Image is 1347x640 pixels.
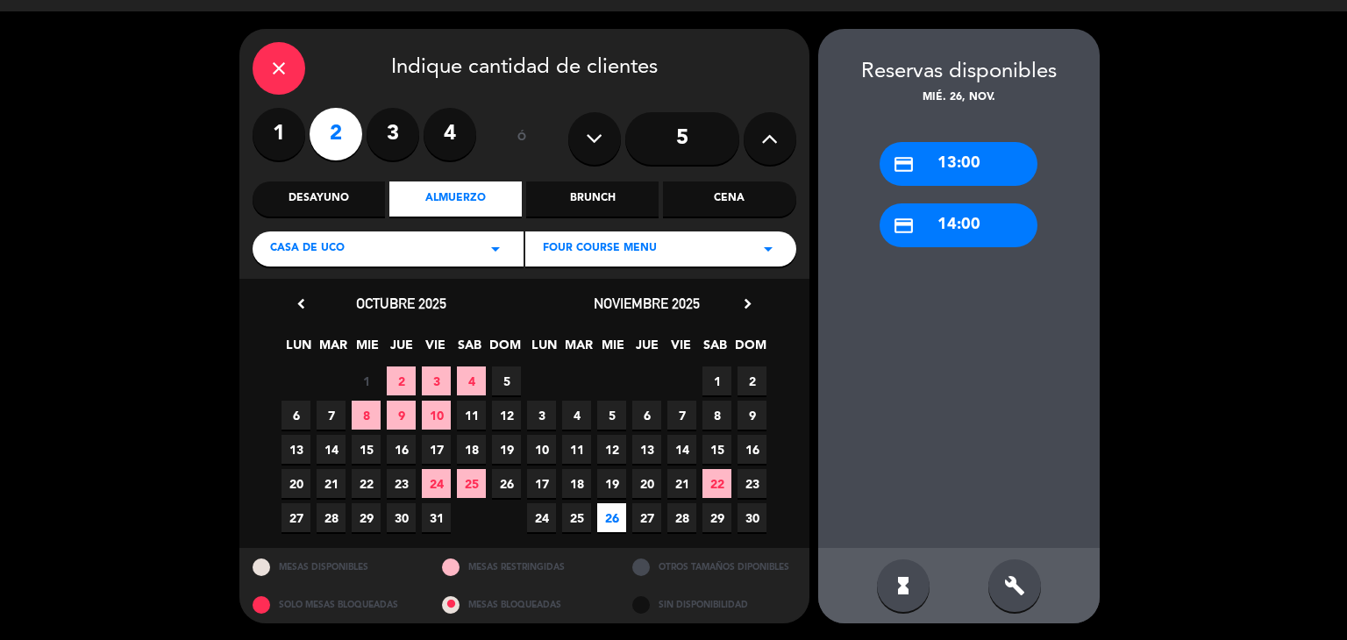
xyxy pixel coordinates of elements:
span: 31 [422,503,451,532]
span: 4 [562,401,591,430]
span: 27 [282,503,310,532]
label: 1 [253,108,305,160]
span: VIE [421,335,450,364]
span: 9 [738,401,766,430]
span: 16 [738,435,766,464]
span: 12 [597,435,626,464]
span: MIE [353,335,381,364]
span: 10 [422,401,451,430]
i: credit_card [893,215,915,237]
i: chevron_right [738,295,757,313]
span: 21 [317,469,346,498]
span: MIE [598,335,627,364]
div: 14:00 [880,203,1037,247]
span: 18 [457,435,486,464]
span: 3 [527,401,556,430]
div: MESAS DISPONIBLES [239,548,430,586]
span: 8 [352,401,381,430]
span: Casa de Uco [270,240,345,258]
i: arrow_drop_down [485,238,506,260]
div: Reservas disponibles [818,55,1100,89]
span: 8 [702,401,731,430]
span: 26 [597,503,626,532]
span: MAR [564,335,593,364]
span: 13 [282,435,310,464]
span: 29 [352,503,381,532]
span: 6 [632,401,661,430]
span: 23 [387,469,416,498]
span: 6 [282,401,310,430]
span: 20 [282,469,310,498]
span: 19 [492,435,521,464]
span: 15 [702,435,731,464]
span: 4 [457,366,486,395]
span: 3 [422,366,451,395]
div: mié. 26, nov. [818,89,1100,107]
div: Indique cantidad de clientes [253,42,796,95]
span: JUE [632,335,661,364]
span: 24 [527,503,556,532]
div: ó [494,108,551,169]
span: DOM [489,335,518,364]
div: Almuerzo [389,181,522,217]
div: Cena [663,181,795,217]
div: 13:00 [880,142,1037,186]
div: Desayuno [253,181,385,217]
span: 23 [738,469,766,498]
span: LUN [530,335,559,364]
i: arrow_drop_down [758,238,779,260]
label: 3 [367,108,419,160]
span: LUN [284,335,313,364]
span: 7 [317,401,346,430]
span: 7 [667,401,696,430]
span: 11 [457,401,486,430]
span: 22 [702,469,731,498]
span: 12 [492,401,521,430]
span: 28 [667,503,696,532]
span: 22 [352,469,381,498]
div: MESAS RESTRINGIDAS [429,548,619,586]
span: 18 [562,469,591,498]
span: 26 [492,469,521,498]
div: MESAS BLOQUEADAS [429,586,619,623]
span: 30 [738,503,766,532]
span: 19 [597,469,626,498]
span: 29 [702,503,731,532]
span: 14 [667,435,696,464]
span: 13 [632,435,661,464]
span: 17 [422,435,451,464]
span: FOUR COURSE MENU [543,240,657,258]
span: VIE [666,335,695,364]
span: 20 [632,469,661,498]
span: 27 [632,503,661,532]
span: octubre 2025 [356,295,446,312]
span: 2 [738,366,766,395]
span: 21 [667,469,696,498]
span: 17 [527,469,556,498]
i: chevron_left [292,295,310,313]
span: 9 [387,401,416,430]
span: 28 [317,503,346,532]
span: 1 [352,366,381,395]
span: MAR [318,335,347,364]
i: build [1004,575,1025,596]
span: 30 [387,503,416,532]
span: 2 [387,366,416,395]
span: 25 [457,469,486,498]
i: close [268,58,289,79]
span: 10 [527,435,556,464]
span: SAB [701,335,730,364]
span: 1 [702,366,731,395]
span: 5 [492,366,521,395]
div: Brunch [526,181,659,217]
i: hourglass_full [893,575,914,596]
span: 5 [597,401,626,430]
span: 24 [422,469,451,498]
i: credit_card [893,153,915,175]
span: JUE [387,335,416,364]
div: SOLO MESAS BLOQUEADAS [239,586,430,623]
div: OTROS TAMAÑOS DIPONIBLES [619,548,809,586]
label: 4 [424,108,476,160]
span: SAB [455,335,484,364]
span: 25 [562,503,591,532]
